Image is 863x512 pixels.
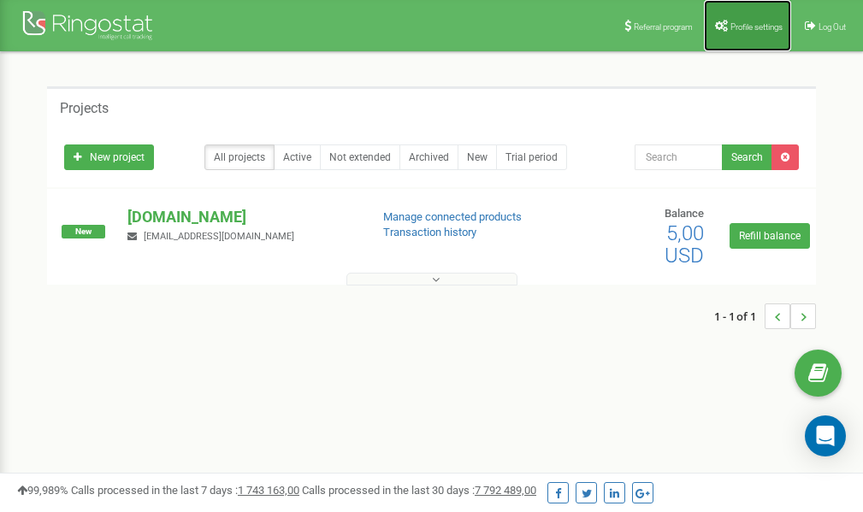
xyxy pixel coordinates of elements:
[714,303,765,329] span: 1 - 1 of 1
[496,144,567,170] a: Trial period
[302,484,536,497] span: Calls processed in the last 30 days :
[634,22,693,32] span: Referral program
[71,484,299,497] span: Calls processed in the last 7 days :
[383,226,476,238] a: Transaction history
[238,484,299,497] u: 1 743 163,00
[722,144,772,170] button: Search
[274,144,321,170] a: Active
[204,144,275,170] a: All projects
[730,223,810,249] a: Refill balance
[730,22,783,32] span: Profile settings
[665,221,704,268] span: 5,00 USD
[714,286,816,346] nav: ...
[144,231,294,242] span: [EMAIL_ADDRESS][DOMAIN_NAME]
[665,207,704,220] span: Balance
[62,225,105,238] span: New
[127,206,355,228] p: [DOMAIN_NAME]
[399,144,458,170] a: Archived
[805,415,846,456] div: Open Intercom Messenger
[383,210,522,223] a: Manage connected products
[60,101,109,116] h5: Projects
[17,484,68,497] span: 99,989%
[475,484,536,497] u: 7 792 489,00
[64,144,154,170] a: New project
[458,144,497,170] a: New
[635,144,723,170] input: Search
[819,22,846,32] span: Log Out
[320,144,400,170] a: Not extended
